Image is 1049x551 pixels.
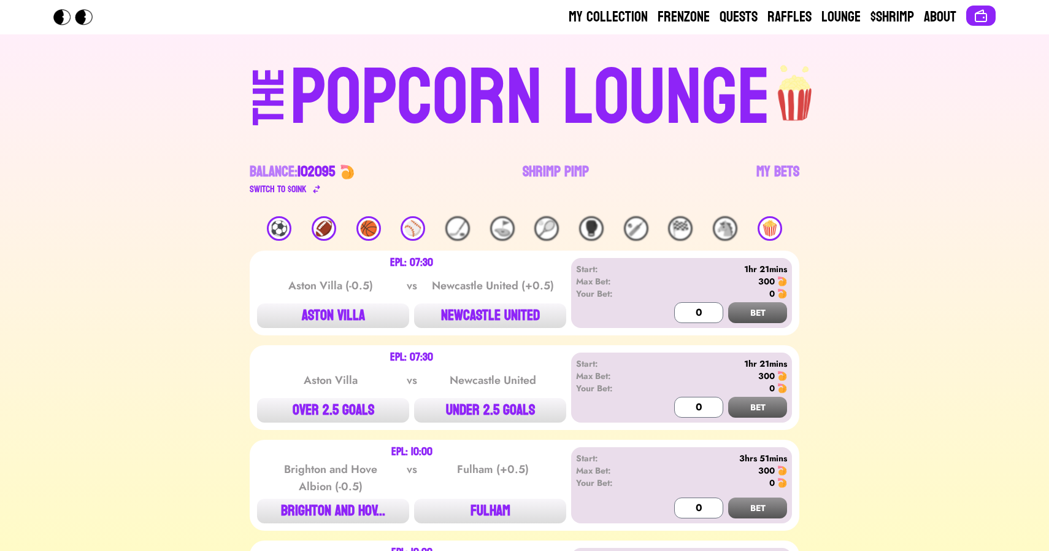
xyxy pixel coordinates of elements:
[290,59,770,138] div: POPCORN LOUNGE
[576,382,647,394] div: Your Bet:
[720,7,758,27] a: Quests
[769,382,775,394] div: 0
[414,398,566,423] button: UNDER 2.5 GOALS
[576,275,647,287] div: Max Bet:
[250,182,307,197] div: Switch to $ OINK
[924,7,956,27] a: About
[390,258,433,268] div: EPL: 07:30
[576,287,647,300] div: Your Bet:
[769,477,775,489] div: 0
[356,216,381,241] div: 🏀
[401,216,425,241] div: ⚾️
[390,353,433,362] div: EPL: 07:30
[576,370,647,382] div: Max Bet:
[668,216,693,241] div: 🏁
[658,7,710,27] a: Frenzone
[728,397,787,418] button: BET
[758,275,775,287] div: 300
[821,7,861,27] a: Lounge
[523,162,589,197] a: Shrimp Pimp
[490,216,515,241] div: ⛳️
[579,216,604,241] div: 🥊
[758,216,782,241] div: 🍿
[267,216,291,241] div: ⚽️
[576,263,647,275] div: Start:
[404,277,420,294] div: vs
[250,162,335,182] div: Balance:
[974,9,988,23] img: Connect wallet
[758,464,775,477] div: 300
[777,383,787,393] img: 🍤
[777,478,787,488] img: 🍤
[269,277,393,294] div: Aston Villa (-0.5)
[534,216,559,241] div: 🎾
[431,372,555,389] div: Newcastle United
[770,54,821,123] img: popcorn
[53,9,102,25] img: Popcorn
[758,370,775,382] div: 300
[767,7,812,27] a: Raffles
[569,7,648,27] a: My Collection
[312,216,336,241] div: 🏈
[576,464,647,477] div: Max Bet:
[728,302,787,323] button: BET
[269,461,393,495] div: Brighton and Hove Albion (-0.5)
[431,461,555,495] div: Fulham (+0.5)
[340,165,355,179] img: 🍤
[576,477,647,489] div: Your Bet:
[414,303,566,328] button: NEWCASTLE UNITED
[647,452,787,464] div: 3hrs 51mins
[777,466,787,475] img: 🍤
[391,447,432,457] div: EPL: 10:00
[728,498,787,518] button: BET
[777,289,787,299] img: 🍤
[576,358,647,370] div: Start:
[777,371,787,381] img: 🍤
[647,358,787,370] div: 1hr 21mins
[576,452,647,464] div: Start:
[404,461,420,495] div: vs
[257,499,409,523] button: BRIGHTON AND HOV...
[445,216,470,241] div: 🏒
[257,303,409,328] button: ASTON VILLA
[647,263,787,275] div: 1hr 21mins
[269,372,393,389] div: Aston Villa
[147,54,902,138] a: THEPOPCORN LOUNGEpopcorn
[713,216,737,241] div: 🐴
[247,68,291,150] div: THE
[431,277,555,294] div: Newcastle United (+0.5)
[414,499,566,523] button: FULHAM
[257,398,409,423] button: OVER 2.5 GOALS
[777,276,787,286] img: 🍤
[870,7,914,27] a: $Shrimp
[298,158,335,185] span: 102095
[756,162,799,197] a: My Bets
[404,372,420,389] div: vs
[624,216,648,241] div: 🏏
[769,287,775,300] div: 0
